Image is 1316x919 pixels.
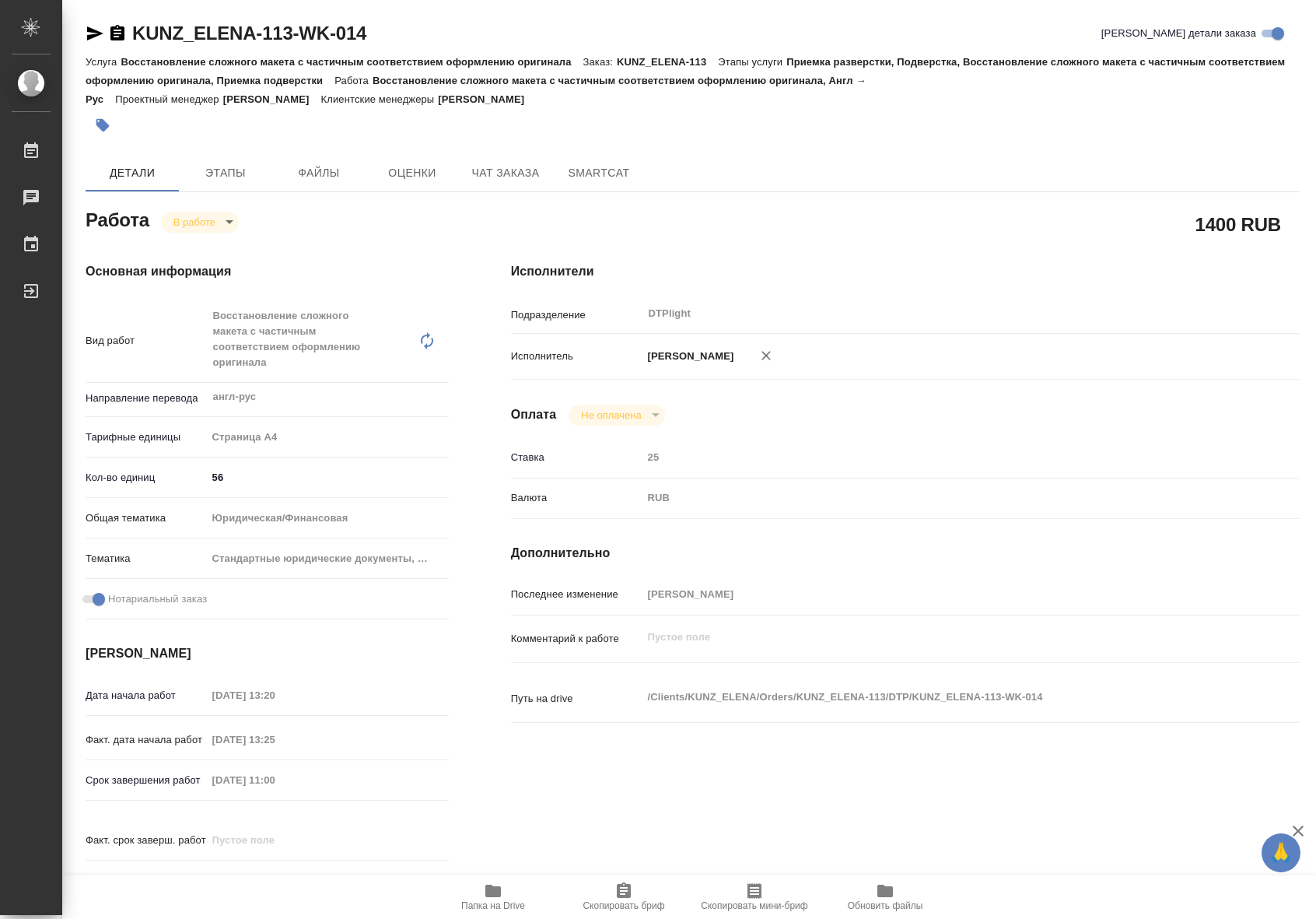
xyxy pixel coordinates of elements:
[207,684,343,707] input: Пустое поле
[438,93,536,105] p: [PERSON_NAME]
[86,644,449,663] h4: [PERSON_NAME]
[701,900,807,911] span: Скопировать мини-бриф
[511,405,557,424] h4: Оплата
[511,631,642,647] p: Комментарий к работе
[642,349,734,364] p: [PERSON_NAME]
[511,450,642,465] p: Ставка
[558,875,689,919] button: Скопировать бриф
[1262,833,1300,872] button: 🙏
[86,56,121,68] p: Услуга
[86,773,207,788] p: Срок завершения работ
[161,212,239,233] div: В работе
[86,688,207,703] p: Дата начала работ
[207,869,343,892] input: ✎ Введи что-нибудь
[86,333,207,349] p: Вид работ
[689,875,820,919] button: Скопировать мини-бриф
[207,769,343,791] input: Пустое поле
[569,405,664,426] div: В работе
[86,391,207,406] p: Направление перевода
[511,307,642,323] p: Подразделение
[223,93,321,105] p: [PERSON_NAME]
[576,409,646,422] button: Не оплачена
[86,833,207,848] p: Факт. срок заверш. работ
[95,163,170,183] span: Детали
[511,587,642,602] p: Последнее изменение
[207,505,449,531] div: Юридическая/Финансовая
[86,75,866,105] p: Восстановление сложного макета с частичным соответствием оформлению оригинала, Англ → Рус
[718,56,786,68] p: Этапы услуги
[1101,26,1256,41] span: [PERSON_NAME] детали заказа
[282,163,356,183] span: Файлы
[121,56,583,68] p: Восстановление сложного макета с частичным соответствием оформлению оригинала
[562,163,636,183] span: SmartCat
[749,338,783,373] button: Удалить исполнителя
[642,583,1234,605] input: Пустое поле
[207,728,343,751] input: Пустое поле
[321,93,439,105] p: Клиентские менеджеры
[86,430,207,445] p: Тарифные единицы
[86,470,207,486] p: Кол-во единиц
[375,163,450,183] span: Оценки
[207,829,343,851] input: Пустое поле
[511,544,1299,563] h4: Дополнительно
[188,163,263,183] span: Этапы
[642,485,1234,511] div: RUB
[207,545,449,572] div: Стандартные юридические документы, договоры, уставы
[86,551,207,566] p: Тематика
[1268,837,1294,869] span: 🙏
[86,205,149,233] h2: Работа
[86,262,449,281] h4: Основная информация
[511,691,642,707] p: Путь на drive
[334,75,373,86] p: Работа
[583,900,664,911] span: Скопировать бриф
[583,56,617,68] p: Заказ:
[207,466,449,489] input: ✎ Введи что-нибудь
[642,684,1234,710] textarea: /Clients/KUNZ_ELENA/Orders/KUNZ_ELENA-113/DTP/KUNZ_ELENA-113-WK-014
[86,24,104,43] button: Скопировать ссылку для ЯМессенджера
[820,875,950,919] button: Обновить файлы
[511,490,642,506] p: Валюта
[511,262,1299,281] h4: Исполнители
[428,875,558,919] button: Папка на Drive
[642,446,1234,468] input: Пустое поле
[86,873,207,889] p: Срок завершения услуги
[617,56,718,68] p: KUNZ_ELENA-113
[169,216,220,229] button: В работе
[86,510,207,526] p: Общая тематика
[848,900,923,911] span: Обновить файлы
[108,591,207,607] span: Нотариальный заказ
[461,900,525,911] span: Папка на Drive
[132,23,366,44] a: KUNZ_ELENA-113-WK-014
[468,163,543,183] span: Чат заказа
[86,732,207,748] p: Факт. дата начала работ
[1195,211,1281,237] h2: 1400 RUB
[86,108,120,142] button: Добавить тэг
[115,93,222,105] p: Проектный менеджер
[511,349,642,364] p: Исполнитель
[207,424,449,451] div: Страница А4
[108,24,127,43] button: Скопировать ссылку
